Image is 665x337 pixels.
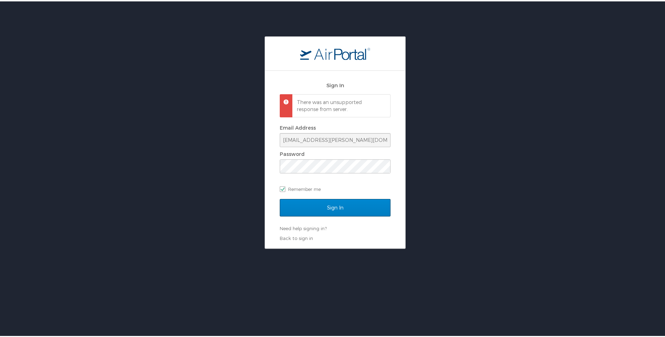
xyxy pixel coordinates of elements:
[297,97,384,111] p: There was an unsupported response from server.
[280,150,305,156] label: Password
[280,198,391,215] input: Sign In
[280,80,391,88] h2: Sign In
[280,183,391,193] label: Remember me
[280,224,327,230] a: Need help signing in?
[300,46,370,59] img: logo
[280,234,313,240] a: Back to sign in
[280,123,316,129] label: Email Address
